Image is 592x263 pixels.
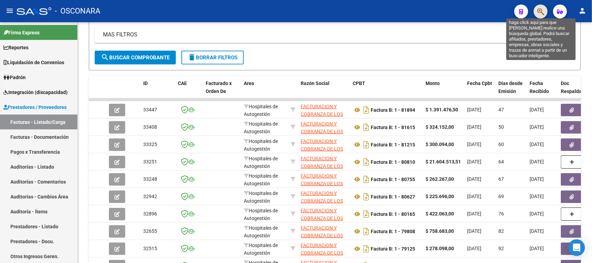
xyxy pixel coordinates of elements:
[426,194,454,199] strong: $ 225.696,00
[530,80,549,94] span: Fecha Recibido
[568,239,585,256] div: Open Intercom Messenger
[498,176,504,182] span: 67
[527,76,558,107] datatable-header-cell: Fecha Recibido
[426,159,461,164] strong: $ 21.604.513,51
[301,104,343,133] span: FACTURACION Y COBRANZA DE LOS EFECTORES PUBLICOS S.E.
[143,176,157,182] span: 33248
[103,31,558,39] mat-panel-title: MAS FILTROS
[530,124,544,130] span: [DATE]
[362,243,371,254] i: Descargar documento
[101,54,170,61] span: Buscar Comprobante
[241,76,288,107] datatable-header-cell: Area
[426,228,454,234] strong: $ 758.683,00
[561,80,592,94] span: Doc Respaldatoria
[362,174,371,185] i: Descargar documento
[181,51,244,65] button: Borrar Filtros
[143,124,157,130] span: 33408
[301,172,347,187] div: 30715497456
[301,173,343,202] span: FACTURACION Y COBRANZA DE LOS EFECTORES PUBLICOS S.E.
[498,211,504,217] span: 76
[244,104,278,117] span: Hospitales de Autogestión
[95,51,176,65] button: Buscar Comprobante
[530,194,544,199] span: [DATE]
[498,80,523,94] span: Días desde Emisión
[530,211,544,217] span: [DATE]
[371,229,415,234] strong: Factura B: 1 - 79808
[143,80,148,86] span: ID
[353,80,365,86] span: CPBT
[244,80,254,86] span: Area
[301,225,343,254] span: FACTURACION Y COBRANZA DE LOS EFECTORES PUBLICOS S.E.
[244,225,278,239] span: Hospitales de Autogestión
[371,159,415,165] strong: Factura B: 1 - 80810
[143,211,157,217] span: 32896
[467,211,481,217] span: [DATE]
[143,246,157,251] span: 32515
[143,107,157,112] span: 33447
[206,80,232,94] span: Facturado x Orden De
[244,121,278,135] span: Hospitales de Autogestión
[362,122,371,133] i: Descargar documento
[301,190,343,220] span: FACTURACION Y COBRANZA DE LOS EFECTORES PUBLICOS S.E.
[530,246,544,251] span: [DATE]
[143,159,157,164] span: 33251
[244,138,278,152] span: Hospitales de Autogestión
[467,228,481,234] span: [DATE]
[371,177,415,182] strong: Factura B: 1 - 80755
[143,228,157,234] span: 32655
[498,194,504,199] span: 69
[301,189,347,204] div: 30715497456
[95,26,575,43] mat-expansion-panel-header: MAS FILTROS
[530,159,544,164] span: [DATE]
[371,194,415,200] strong: Factura B: 1 - 80627
[371,125,415,130] strong: Factura B: 1 - 81615
[362,139,371,150] i: Descargar documento
[3,44,28,51] span: Reportes
[498,246,504,251] span: 92
[362,226,371,237] i: Descargar documento
[467,246,481,251] span: [DATE]
[301,120,347,135] div: 30715497456
[371,107,415,113] strong: Factura B: 1 - 81894
[496,76,527,107] datatable-header-cell: Días desde Emisión
[244,173,278,187] span: Hospitales de Autogestión
[467,107,481,112] span: [DATE]
[362,156,371,168] i: Descargar documento
[467,124,481,130] span: [DATE]
[244,243,278,256] span: Hospitales de Autogestión
[301,155,347,169] div: 30715497456
[426,124,454,130] strong: $ 324.152,00
[301,103,347,117] div: 30715497456
[143,142,157,147] span: 33325
[498,159,504,164] span: 64
[298,76,350,107] datatable-header-cell: Razón Social
[188,53,196,61] mat-icon: delete
[530,176,544,182] span: [DATE]
[3,103,67,111] span: Prestadores / Proveedores
[362,104,371,116] i: Descargar documento
[301,208,343,237] span: FACTURACION Y COBRANZA DE LOS EFECTORES PUBLICOS S.E.
[3,88,68,96] span: Integración (discapacidad)
[301,156,343,185] span: FACTURACION Y COBRANZA DE LOS EFECTORES PUBLICOS S.E.
[467,142,481,147] span: [DATE]
[301,241,347,256] div: 30715497456
[3,74,26,81] span: Padrón
[244,156,278,169] span: Hospitales de Autogestión
[301,224,347,239] div: 30715497456
[362,191,371,202] i: Descargar documento
[426,107,458,112] strong: $ 1.391.476,50
[140,76,175,107] datatable-header-cell: ID
[530,228,544,234] span: [DATE]
[530,107,544,112] span: [DATE]
[301,138,343,168] span: FACTURACION Y COBRANZA DE LOS EFECTORES PUBLICOS S.E.
[178,80,187,86] span: CAE
[530,142,544,147] span: [DATE]
[467,159,481,164] span: [DATE]
[143,194,157,199] span: 32942
[188,54,238,61] span: Borrar Filtros
[426,142,454,147] strong: $ 300.094,00
[426,80,440,86] span: Monto
[467,80,492,86] span: Fecha Cpbt
[55,3,100,19] span: - OSCONARA
[3,29,40,36] span: Firma Express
